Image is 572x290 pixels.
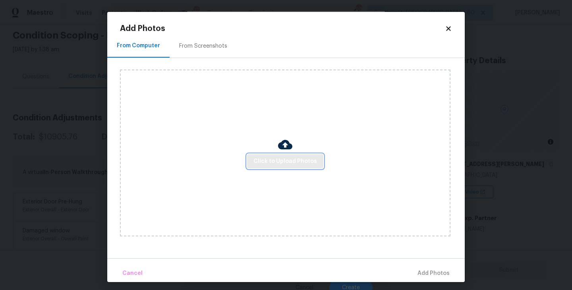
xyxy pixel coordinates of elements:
div: From Screenshots [179,42,227,50]
img: Cloud Upload Icon [278,137,292,152]
button: Click to Upload Photos [247,154,323,169]
button: Cancel [119,265,146,282]
span: Click to Upload Photos [253,157,317,166]
h2: Add Photos [120,25,445,33]
div: From Computer [117,42,160,50]
span: Cancel [122,269,143,278]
